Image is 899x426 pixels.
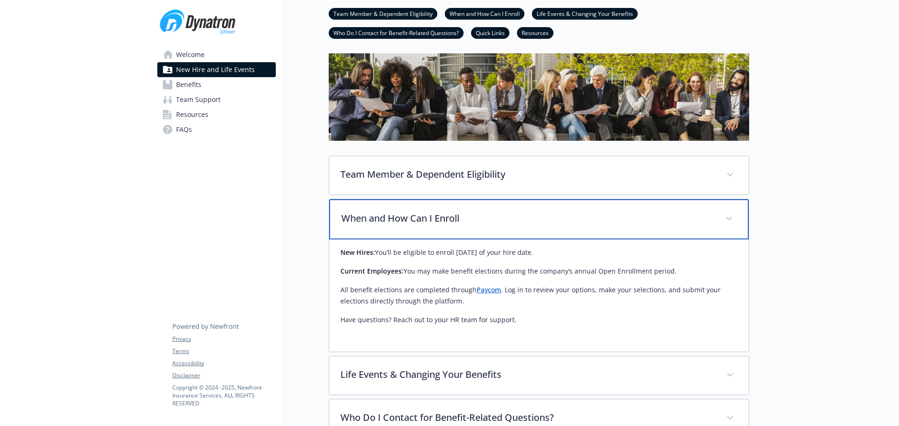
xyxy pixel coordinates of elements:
a: Who Do I Contact for Benefit-Related Questions? [329,28,464,37]
span: Team Support [176,92,221,107]
a: Paycom [477,285,501,294]
a: Benefits [157,77,276,92]
p: All benefit elections are completed through . Log in to review your options, make your selections... [340,284,737,307]
a: Quick Links [471,28,509,37]
p: Copyright © 2024 - 2025 , Newfront Insurance Services, ALL RIGHTS RESERVED [172,383,275,407]
span: New Hire and Life Events [176,62,255,77]
p: Have questions? Reach out to your HR team for support. [340,314,737,325]
strong: New Hires: [340,248,375,257]
a: Resources [517,28,553,37]
a: FAQs [157,122,276,137]
p: You may make benefit elections during the company’s annual Open Enrollment period. [340,266,737,277]
a: Disclaimer [172,371,275,380]
a: Team Member & Dependent Eligibility [329,9,437,18]
p: When and How Can I Enroll [341,211,714,225]
div: When and How Can I Enroll [329,239,749,352]
p: Life Events & Changing Your Benefits [340,368,715,382]
a: Resources [157,107,276,122]
div: Team Member & Dependent Eligibility [329,156,749,195]
div: Life Events & Changing Your Benefits [329,356,749,395]
a: Privacy [172,335,275,343]
a: New Hire and Life Events [157,62,276,77]
span: FAQs [176,122,192,137]
p: You’ll be eligible to enroll [DATE] of your hire date. [340,247,737,258]
span: Welcome [176,47,205,62]
a: Welcome [157,47,276,62]
a: Accessibility [172,359,275,368]
span: Benefits [176,77,201,92]
a: Team Support [157,92,276,107]
a: Life Events & Changing Your Benefits [532,9,638,18]
a: When and How Can I Enroll [445,9,524,18]
p: Who Do I Contact for Benefit-Related Questions? [340,411,715,425]
span: Resources [176,107,208,122]
p: Team Member & Dependent Eligibility [340,167,715,181]
img: new hire page banner [329,53,749,141]
div: When and How Can I Enroll [329,199,749,239]
a: Terms [172,347,275,355]
strong: Current Employees: [340,267,404,275]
